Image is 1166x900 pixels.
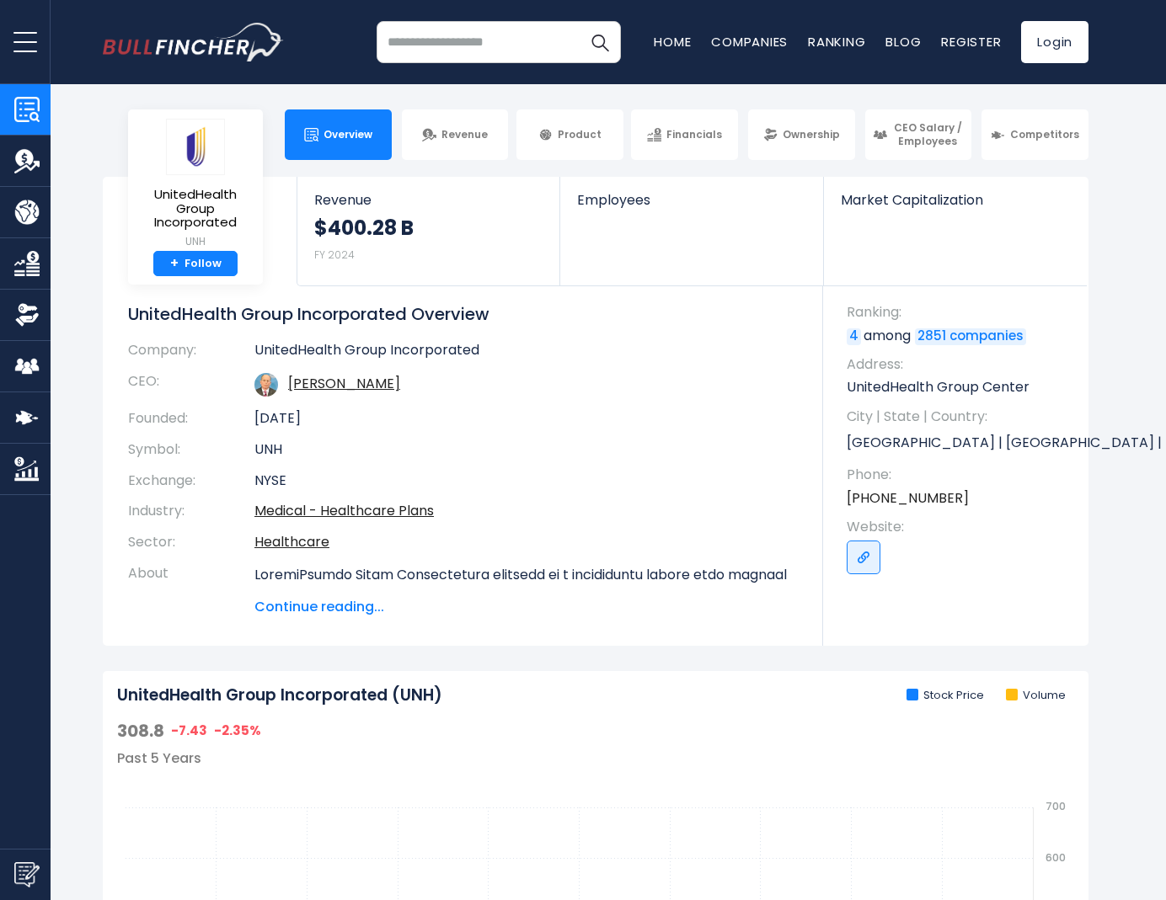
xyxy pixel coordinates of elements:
span: 308.8 [117,720,164,742]
td: NYSE [254,466,798,497]
span: Market Capitalization [841,192,1070,208]
a: Competitors [981,109,1088,160]
a: Market Capitalization [824,177,1087,237]
a: Home [654,33,691,51]
img: bullfincher logo [103,23,284,61]
span: Phone: [847,466,1072,484]
a: Financials [631,109,738,160]
a: 4 [847,328,861,345]
a: Healthcare [254,532,329,551]
a: [PHONE_NUMBER] [847,489,969,508]
a: Blog [885,33,921,51]
strong: + [170,256,179,271]
p: UnitedHealth Group Center [847,378,1072,397]
span: CEO Salary / Employees [892,121,965,147]
a: ceo [288,374,400,393]
th: Symbol: [128,434,254,466]
th: CEO: [128,366,254,403]
strong: $400.28 B [314,215,414,241]
text: 700 [1046,799,1066,813]
span: Overview [324,128,372,141]
span: Revenue [441,128,488,141]
li: Stock Price [907,689,984,703]
span: Financials [666,128,722,141]
td: UnitedHealth Group Incorporated [254,342,798,366]
a: 2851 companies [915,328,1026,345]
span: -7.43 [171,722,207,739]
li: Volume [1006,689,1066,703]
td: UNH [254,434,798,466]
th: Exchange: [128,466,254,497]
a: Companies [711,33,788,51]
a: Overview [285,109,392,160]
a: Ranking [808,33,865,51]
th: Founded: [128,403,254,434]
span: Continue reading... [254,597,798,617]
span: Employees [577,192,805,208]
a: UnitedHealth Group Incorporated UNH [141,118,250,251]
a: Revenue [402,109,509,160]
span: Ranking: [847,303,1072,322]
a: Go to link [847,541,880,574]
span: Revenue [314,192,543,208]
a: Revenue $400.28 B FY 2024 [297,177,559,285]
span: Address: [847,355,1072,374]
a: CEO Salary / Employees [865,109,972,160]
a: +Follow [153,251,238,277]
th: Company: [128,342,254,366]
text: 600 [1046,850,1066,865]
span: -2.35% [214,722,261,739]
img: stephen-j-hemsley.jpg [254,373,278,397]
td: [DATE] [254,403,798,434]
a: Ownership [748,109,855,160]
p: among [847,327,1072,345]
a: Medical - Healthcare Plans [254,501,434,520]
h1: UnitedHealth Group Incorporated Overview [128,303,798,325]
span: Ownership [783,128,840,141]
img: Ownership [14,302,40,328]
th: Sector: [128,527,254,558]
span: Website: [847,518,1072,536]
p: [GEOGRAPHIC_DATA] | [GEOGRAPHIC_DATA] | US [847,430,1072,455]
span: Product [558,128,602,141]
a: Go to homepage [103,23,284,61]
small: FY 2024 [314,248,355,262]
span: Competitors [1010,128,1079,141]
button: Search [579,21,621,63]
th: About [128,558,254,617]
small: UNH [142,234,249,249]
a: Register [941,33,1001,51]
span: Past 5 Years [117,748,201,768]
span: UnitedHealth Group Incorporated [142,188,249,230]
h2: UnitedHealth Group Incorporated (UNH) [117,685,442,706]
a: Product [516,109,623,160]
a: Login [1021,21,1088,63]
th: Industry: [128,496,254,527]
a: Employees [560,177,822,237]
span: City | State | Country: [847,407,1072,426]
